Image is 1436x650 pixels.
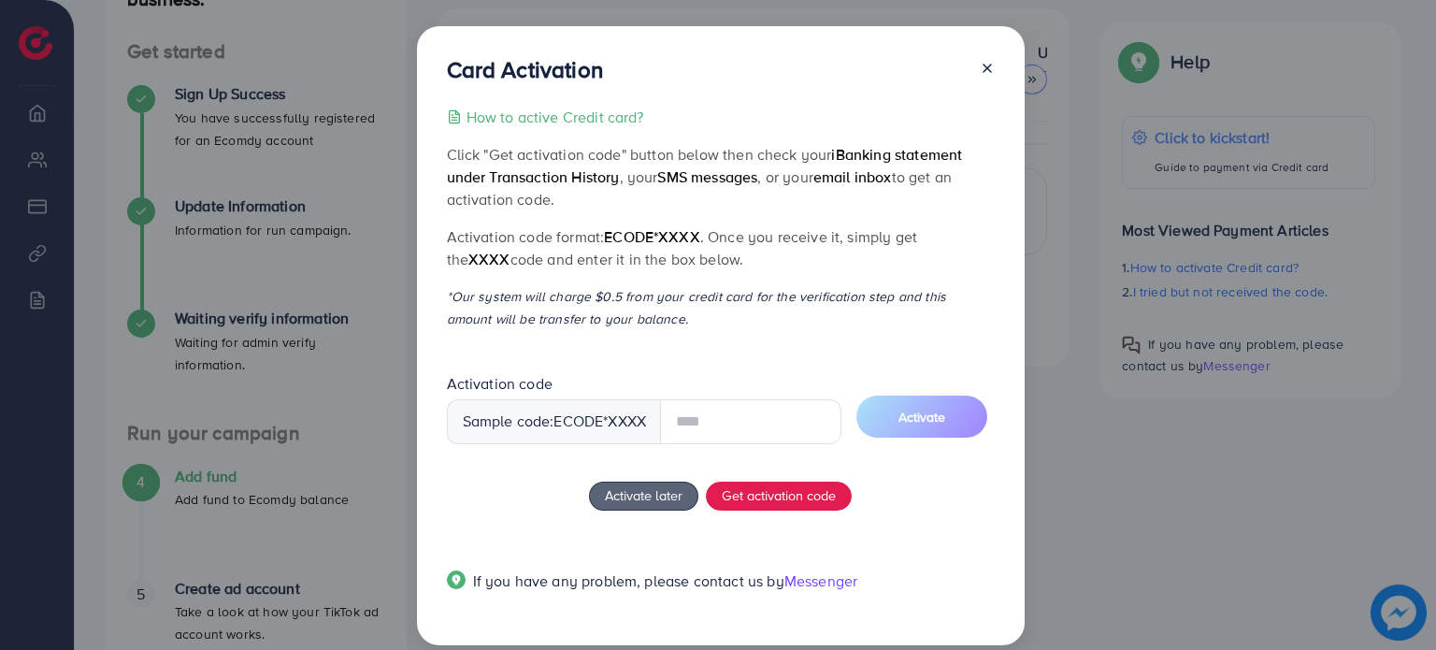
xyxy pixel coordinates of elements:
[447,285,995,330] p: *Our system will charge $0.5 from your credit card for the verification step and this amount will...
[447,373,553,395] label: Activation code
[898,408,945,426] span: Activate
[447,143,995,210] p: Click "Get activation code" button below then check your , your , or your to get an activation code.
[784,571,857,591] span: Messenger
[447,399,662,444] div: Sample code: *XXXX
[553,411,603,432] span: ecode
[657,166,757,187] span: SMS messages
[604,226,700,247] span: ecode*XXXX
[856,396,987,438] button: Activate
[813,166,892,187] span: email inbox
[589,482,698,512] button: Activate later
[467,106,644,128] p: How to active Credit card?
[706,482,852,512] button: Get activation code
[473,571,784,591] span: If you have any problem, please contact us by
[447,144,963,187] span: iBanking statement under Transaction History
[722,485,836,505] span: Get activation code
[447,571,466,589] img: Popup guide
[605,485,682,505] span: Activate later
[447,56,603,83] h3: Card Activation
[468,249,510,269] span: XXXX
[447,225,995,270] p: Activation code format: . Once you receive it, simply get the code and enter it in the box below.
